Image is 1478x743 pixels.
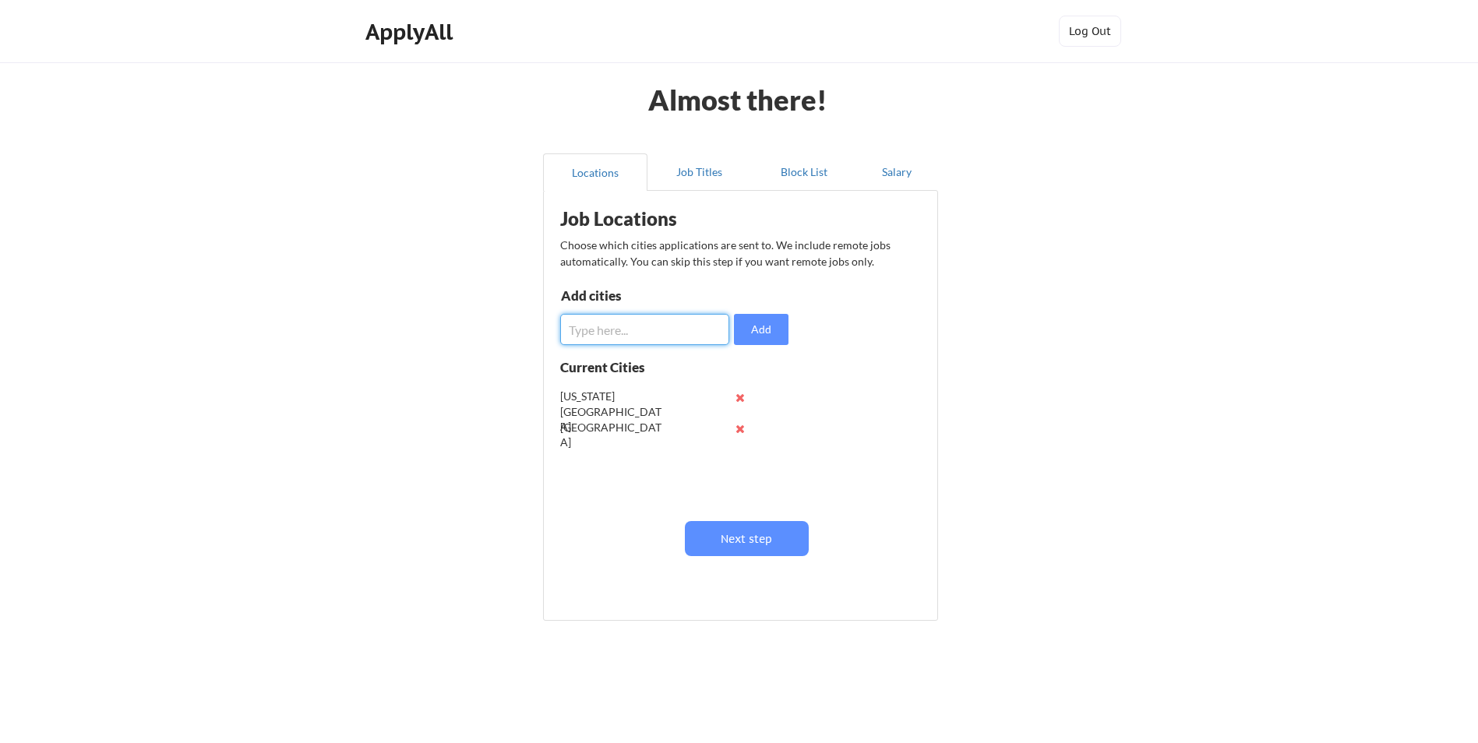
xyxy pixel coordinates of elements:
[560,389,662,435] div: [US_STATE][GEOGRAPHIC_DATA]
[560,420,662,450] div: [GEOGRAPHIC_DATA]
[543,153,647,191] button: Locations
[560,237,919,269] div: Choose which cities applications are sent to. We include remote jobs automatically. You can skip ...
[560,210,757,228] div: Job Locations
[647,153,752,191] button: Job Titles
[560,361,679,374] div: Current Cities
[752,153,856,191] button: Block List
[734,314,788,345] button: Add
[685,521,809,556] button: Next step
[630,86,847,114] div: Almost there!
[1059,16,1121,47] button: Log Out
[561,289,722,302] div: Add cities
[560,314,729,345] input: Type here...
[856,153,938,191] button: Salary
[365,19,457,45] div: ApplyAll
